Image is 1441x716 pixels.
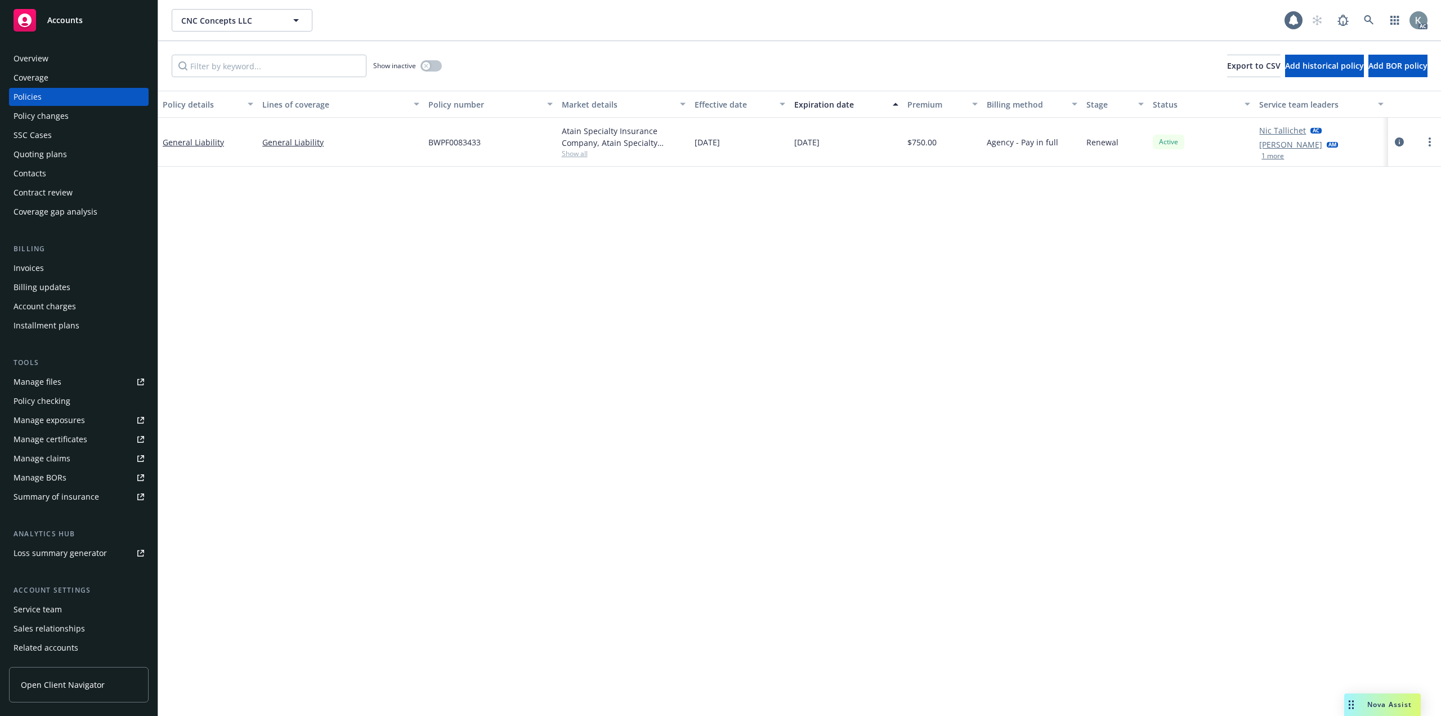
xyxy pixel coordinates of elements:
[14,469,66,487] div: Manage BORs
[562,149,686,158] span: Show all
[14,164,46,183] div: Contacts
[172,9,312,32] button: CNC Concepts LLC
[790,91,903,118] button: Expiration date
[14,373,61,391] div: Manage files
[373,61,416,70] span: Show inactive
[9,488,149,506] a: Summary of insurance
[9,184,149,202] a: Contract review
[1306,9,1328,32] a: Start snowing
[14,126,52,144] div: SSC Cases
[14,544,107,562] div: Loss summary generator
[9,164,149,183] a: Contacts
[14,145,67,163] div: Quoting plans
[9,601,149,619] a: Service team
[9,297,149,315] a: Account charges
[14,184,73,202] div: Contract review
[9,259,149,277] a: Invoices
[9,585,149,596] div: Account settings
[14,259,44,277] div: Invoices
[907,136,937,148] span: $750.00
[258,91,424,118] button: Lines of coverage
[794,99,886,110] div: Expiration date
[14,317,79,335] div: Installment plans
[14,203,97,221] div: Coverage gap analysis
[9,278,149,296] a: Billing updates
[14,601,62,619] div: Service team
[9,203,149,221] a: Coverage gap analysis
[9,373,149,391] a: Manage files
[9,639,149,657] a: Related accounts
[1259,99,1371,110] div: Service team leaders
[1423,135,1436,149] a: more
[14,620,85,638] div: Sales relationships
[1285,55,1364,77] button: Add historical policy
[690,91,790,118] button: Effective date
[1384,9,1406,32] a: Switch app
[9,107,149,125] a: Policy changes
[1261,153,1284,159] button: 1 more
[1148,91,1255,118] button: Status
[794,136,820,148] span: [DATE]
[903,91,983,118] button: Premium
[158,91,258,118] button: Policy details
[9,469,149,487] a: Manage BORs
[1367,700,1412,709] span: Nova Assist
[1153,99,1238,110] div: Status
[14,639,78,657] div: Related accounts
[14,50,48,68] div: Overview
[562,125,686,149] div: Atain Specialty Insurance Company, Atain Specialty Insurance Company, Burns & [PERSON_NAME]
[9,430,149,448] a: Manage certificates
[1259,139,1322,150] a: [PERSON_NAME]
[1227,60,1281,71] span: Export to CSV
[1255,91,1388,118] button: Service team leaders
[1285,60,1364,71] span: Add historical policy
[9,243,149,255] div: Billing
[14,88,42,106] div: Policies
[14,107,69,125] div: Policy changes
[9,620,149,638] a: Sales relationships
[172,55,366,77] input: Filter by keyword...
[1393,135,1406,149] a: circleInformation
[987,136,1058,148] span: Agency - Pay in full
[14,392,70,410] div: Policy checking
[14,411,85,429] div: Manage exposures
[907,99,966,110] div: Premium
[9,528,149,540] div: Analytics hub
[14,488,99,506] div: Summary of insurance
[9,50,149,68] a: Overview
[47,16,83,25] span: Accounts
[1344,693,1421,716] button: Nova Assist
[1086,99,1131,110] div: Stage
[1368,55,1427,77] button: Add BOR policy
[9,5,149,36] a: Accounts
[9,126,149,144] a: SSC Cases
[982,91,1082,118] button: Billing method
[695,99,773,110] div: Effective date
[181,15,279,26] span: CNC Concepts LLC
[428,99,540,110] div: Policy number
[9,88,149,106] a: Policies
[428,136,481,148] span: BWPF0083433
[9,69,149,87] a: Coverage
[695,136,720,148] span: [DATE]
[1259,124,1306,136] a: Nic Tallichet
[163,137,224,148] a: General Liability
[9,392,149,410] a: Policy checking
[262,99,407,110] div: Lines of coverage
[1409,11,1427,29] img: photo
[14,69,48,87] div: Coverage
[424,91,557,118] button: Policy number
[9,357,149,368] div: Tools
[562,99,673,110] div: Market details
[9,411,149,429] a: Manage exposures
[14,278,70,296] div: Billing updates
[9,145,149,163] a: Quoting plans
[1358,9,1380,32] a: Search
[9,317,149,335] a: Installment plans
[1344,693,1358,716] div: Drag to move
[14,297,76,315] div: Account charges
[1368,60,1427,71] span: Add BOR policy
[163,99,241,110] div: Policy details
[9,450,149,468] a: Manage claims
